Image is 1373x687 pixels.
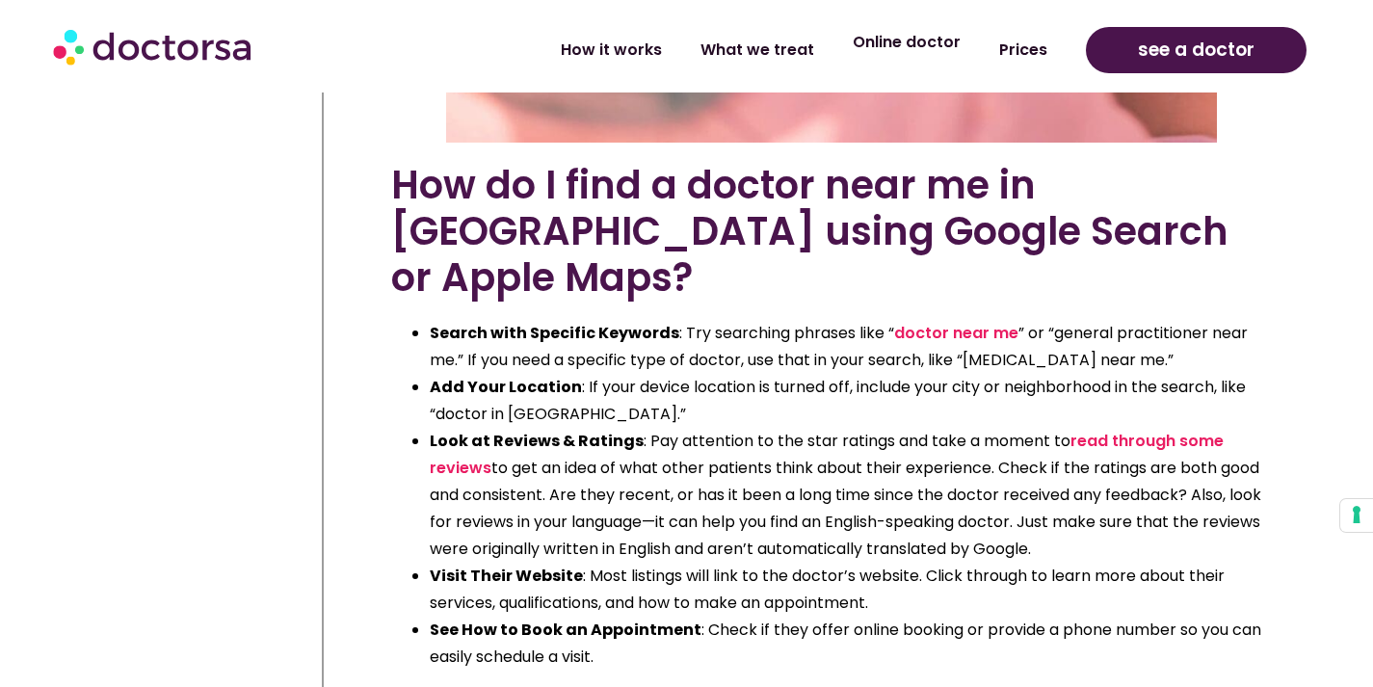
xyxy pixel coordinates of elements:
a: Online doctor [833,20,980,65]
strong: See How to Book an Appointment [430,619,701,641]
strong: Look at Reviews & Ratings [430,430,644,452]
strong: Search with Specific Keywords [430,322,679,344]
button: Your consent preferences for tracking technologies [1340,499,1373,532]
strong: Visit Their Website [430,565,583,587]
li: : Pay attention to the star ratings and take a moment to to get an idea of what other patients th... [430,428,1272,563]
li: : If your device location is turned off, include your city or neighborhood in the search, like “d... [430,374,1272,428]
a: see a doctor [1086,27,1307,73]
a: How it works [541,28,681,72]
strong: Add Your Location [430,376,582,398]
a: What we treat [681,28,833,72]
li: : Most listings will link to the doctor’s website. Click through to learn more about their servic... [430,563,1272,617]
li: : Try searching phrases like “ ” or “general practitioner near me.” If you need a specific type o... [430,320,1272,374]
h2: How do I find a doctor near me in [GEOGRAPHIC_DATA] using Google Search or Apple Maps? [391,162,1272,301]
span: see a doctor [1138,35,1254,66]
a: doctor near me [894,322,1018,344]
nav: Menu [364,28,1067,72]
a: Prices [980,28,1067,72]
